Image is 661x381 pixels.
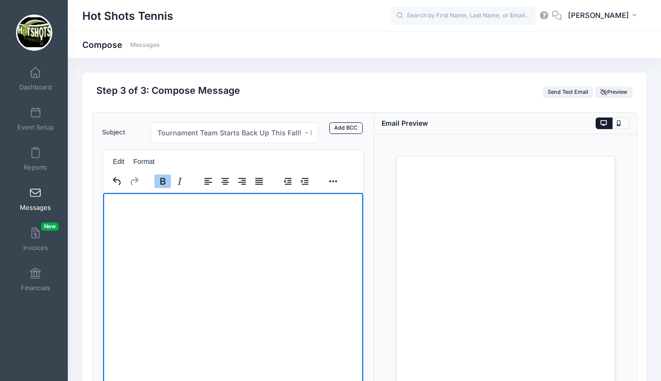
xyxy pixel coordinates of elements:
[149,172,194,190] div: formatting
[13,142,59,176] a: Reports
[24,163,47,172] span: Reports
[274,172,319,190] div: indentation
[17,123,54,132] span: Event Setup
[133,158,154,165] span: Format
[543,87,594,98] button: Send Test Email
[103,172,149,190] div: history
[600,88,628,95] span: Preview
[382,118,428,128] div: Email Preview
[20,204,51,212] span: Messages
[19,83,52,91] span: Dashboard
[21,284,50,292] span: Financials
[97,122,146,143] label: Subject
[325,175,341,188] button: Reveal or hide additional toolbar items
[154,175,171,188] button: Bold
[96,85,240,96] h2: Step 3 of 3: Compose Message
[109,175,125,188] button: Undo
[329,122,363,134] a: Add BCC
[200,175,216,188] button: Align left
[562,5,646,27] button: [PERSON_NAME]
[568,10,629,21] span: [PERSON_NAME]
[13,222,59,256] a: InvoicesNew
[217,175,233,188] button: Align center
[23,244,48,252] span: Invoices
[113,158,124,165] span: Edit
[13,182,59,216] a: Messages
[171,175,188,188] button: Italic
[126,175,142,188] button: Redo
[13,62,59,96] a: Dashboard
[296,175,313,188] button: Increase indent
[251,175,267,188] button: Justify
[13,102,59,136] a: Event Setup
[151,122,319,143] input: Subject
[194,172,274,190] div: alignment
[82,40,160,50] h1: Compose
[595,87,632,98] button: Preview
[41,222,59,231] span: New
[82,5,173,27] h1: Hot Shots Tennis
[390,6,536,26] input: Search by First Name, Last Name, or Email...
[13,263,59,296] a: Financials
[16,15,52,51] img: Hot Shots Tennis
[130,42,160,49] a: Messages
[279,175,296,188] button: Decrease indent
[234,175,250,188] button: Align right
